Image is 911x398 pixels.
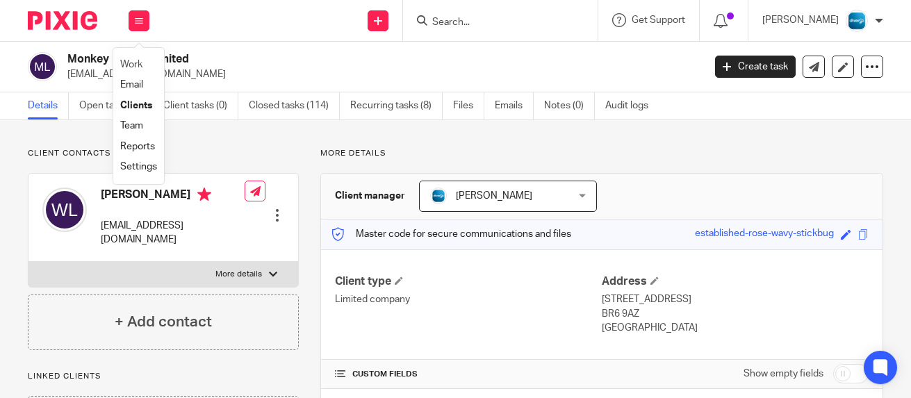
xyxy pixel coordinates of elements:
h4: Address [602,274,869,289]
img: Diverso%20logo.png [430,188,447,204]
div: established-rose-wavy-stickbug [695,226,834,242]
img: svg%3E [28,52,57,81]
p: Linked clients [28,371,299,382]
p: More details [320,148,883,159]
a: Files [453,92,484,119]
i: Primary [197,188,211,201]
input: Search [431,17,556,29]
h4: + Add contact [115,311,212,333]
a: Notes (0) [544,92,595,119]
a: Audit logs [605,92,659,119]
h3: Client manager [335,189,405,203]
span: [PERSON_NAME] [456,191,532,201]
a: Open tasks (4) [79,92,153,119]
a: Create task [715,56,796,78]
a: Recurring tasks (8) [350,92,443,119]
img: svg%3E [42,188,87,232]
a: Emails [495,92,534,119]
img: Diverso%20logo.png [846,10,868,32]
p: [PERSON_NAME] [762,13,839,27]
a: Reports [120,142,155,151]
h4: Client type [335,274,602,289]
p: Master code for secure communications and files [331,227,571,241]
a: Closed tasks (114) [249,92,340,119]
h4: CUSTOM FIELDS [335,369,602,380]
span: Get Support [632,15,685,25]
p: BR6 9AZ [602,307,869,321]
p: [GEOGRAPHIC_DATA] [602,321,869,335]
a: Work [120,60,142,69]
p: [EMAIL_ADDRESS][DOMAIN_NAME] [67,67,694,81]
a: Details [28,92,69,119]
h2: Monkey Blocks Limited [67,52,569,67]
p: Client contacts [28,148,299,159]
a: Email [120,80,143,90]
a: Settings [120,162,157,172]
a: Clients [120,101,152,110]
img: Pixie [28,11,97,30]
p: More details [215,269,262,280]
h4: [PERSON_NAME] [101,188,245,205]
p: [STREET_ADDRESS] [602,292,869,306]
a: Client tasks (0) [163,92,238,119]
p: Limited company [335,292,602,306]
label: Show empty fields [744,367,823,381]
p: [EMAIL_ADDRESS][DOMAIN_NAME] [101,219,245,247]
a: Team [120,121,143,131]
